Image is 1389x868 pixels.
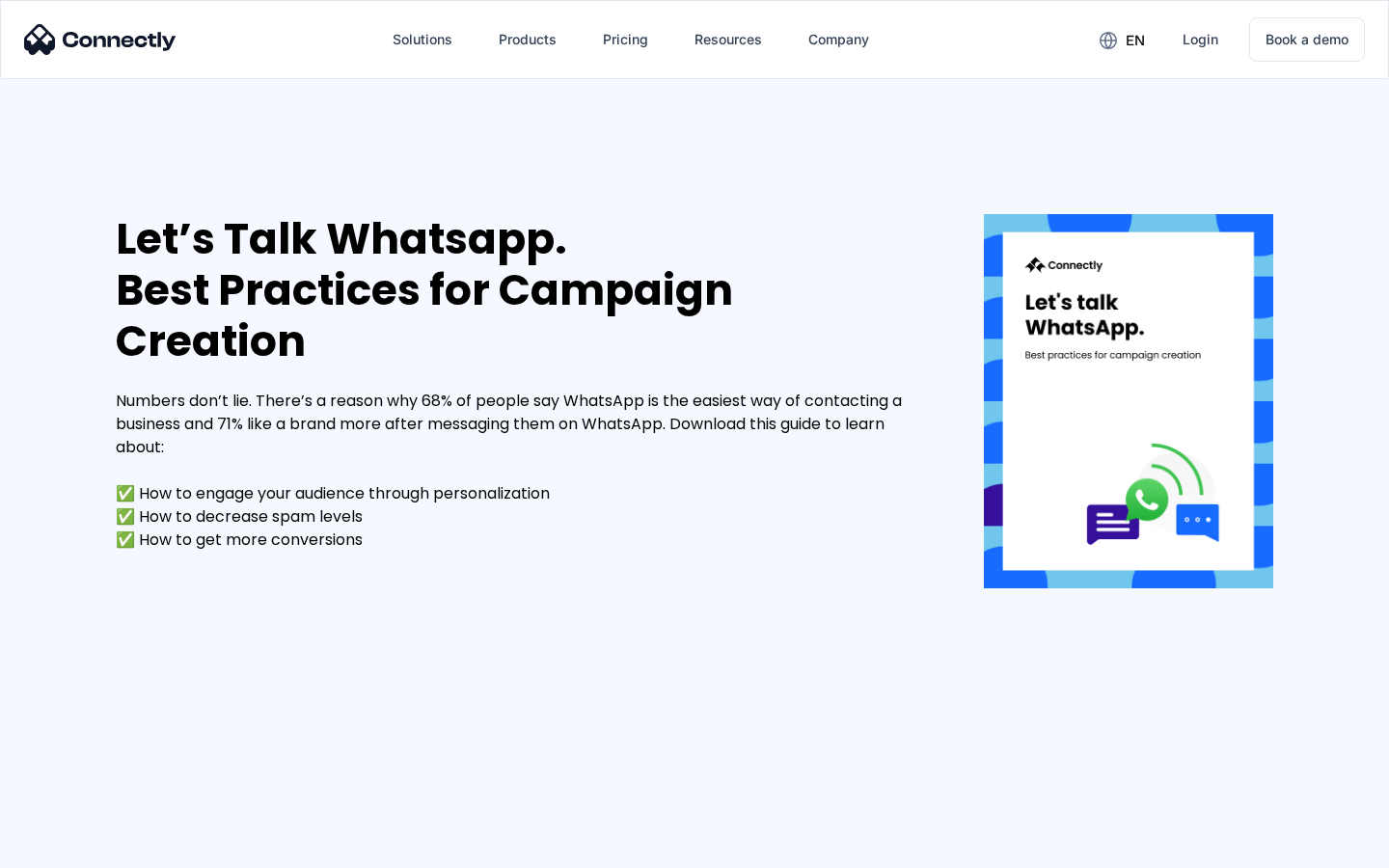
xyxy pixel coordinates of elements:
div: Numbers don’t lie. There’s a reason why 68% of people say WhatsApp is the easiest way of contacti... [116,390,926,552]
div: Login [1183,26,1218,53]
div: Let’s Talk Whatsapp. Best Practices for Campaign Creation [116,214,926,366]
div: Company [808,26,869,53]
div: Pricing [603,26,648,53]
div: en [1126,27,1145,54]
ul: Language list [39,834,116,861]
a: Login [1167,16,1234,63]
a: Book a demo [1249,17,1365,62]
a: Pricing [587,16,664,63]
img: Connectly Logo [24,24,177,55]
aside: Language selected: English [19,834,116,861]
div: Solutions [393,26,452,53]
div: Products [499,26,557,53]
div: Resources [694,26,762,53]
